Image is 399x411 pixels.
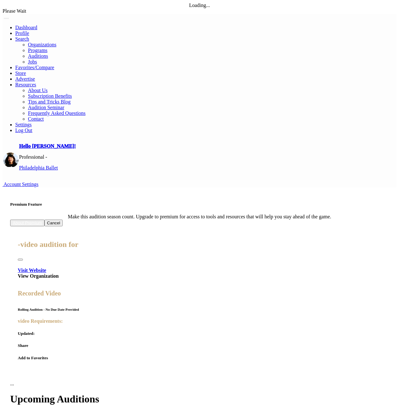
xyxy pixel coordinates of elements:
[18,343,381,348] h5: Share
[3,152,18,167] img: profile picture
[18,308,381,311] h5: Rolling Audition - No Due Date Provided
[10,393,389,405] h1: Upcoming Auditions
[13,221,42,225] a: About Premium
[18,355,381,361] h5: Add to Favorites
[28,59,37,64] a: Jobs
[45,154,47,160] span: -
[28,93,72,99] a: Subscription Benefits
[189,3,210,8] span: Loading...
[15,70,26,76] a: Store
[18,273,59,279] a: View Organization
[28,88,48,93] a: About Us
[28,116,44,122] a: Contact
[18,331,381,336] h5: Updated:
[28,48,47,53] a: Programs
[4,18,9,19] button: Toggle navigation
[28,42,56,47] a: Organizations
[18,268,46,273] a: Visit Website
[15,82,36,87] a: Resources
[19,143,76,149] a: Hello [PERSON_NAME]!
[15,42,396,65] ul: Resources
[28,105,64,110] a: Audition Seminar
[19,154,44,160] span: Professional
[28,110,85,116] a: Frequently Asked Questions
[18,259,23,261] button: Close
[18,240,381,249] h2: -
[10,381,389,387] div: ...
[10,214,389,220] div: Make this audition season count. Upgrade to premium for access to tools and resources that will h...
[20,240,78,249] span: video audition for
[18,318,381,324] h4: video Requirements:
[18,290,381,297] h5: Recorded Video
[3,182,38,187] a: Account Settings
[15,122,32,127] a: Settings
[15,88,396,122] ul: Resources
[15,25,37,30] a: Dashboard
[15,65,54,70] a: Favorites/Compare
[15,36,29,42] a: Search
[15,128,32,133] a: Log Out
[15,76,35,82] a: Advertise
[3,8,396,14] div: Please Wait
[19,165,58,170] a: Philadelphia Ballet
[10,202,389,207] h5: Premium Feature
[15,30,29,36] a: Profile
[44,220,63,226] button: Cancel
[28,53,48,59] a: Auditions
[28,99,71,104] a: Tips and Tricks Blog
